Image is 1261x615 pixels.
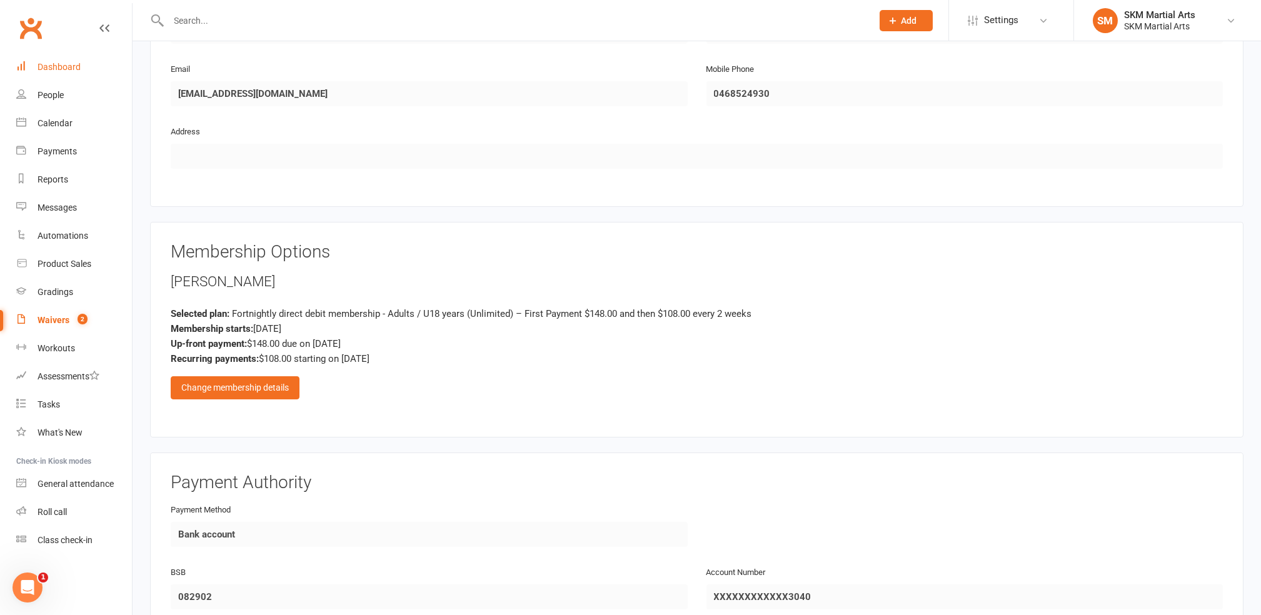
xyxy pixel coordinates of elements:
[984,6,1018,34] span: Settings
[171,504,231,517] label: Payment Method
[38,174,68,184] div: Reports
[38,231,88,241] div: Automations
[38,535,93,545] div: Class check-in
[16,81,132,109] a: People
[16,391,132,419] a: Tasks
[16,362,132,391] a: Assessments
[38,572,48,582] span: 1
[16,334,132,362] a: Workouts
[38,259,91,269] div: Product Sales
[38,315,69,325] div: Waivers
[16,278,132,306] a: Gradings
[16,53,132,81] a: Dashboard
[171,242,1223,262] h3: Membership Options
[1124,21,1195,32] div: SKM Martial Arts
[706,63,755,76] label: Mobile Phone
[78,314,88,324] span: 2
[1093,8,1118,33] div: SM
[171,63,190,76] label: Email
[171,351,1223,366] div: $108.00 starting on [DATE]
[38,90,64,100] div: People
[38,507,67,517] div: Roll call
[15,12,46,44] a: Clubworx
[902,16,917,26] span: Add
[232,308,751,319] span: Fortnightly direct debit membership - Adults / U18 years (Unlimited) – First Payment $148.00 and ...
[171,336,1223,351] div: $148.00 due on [DATE]
[16,137,132,166] a: Payments
[38,287,73,297] div: Gradings
[171,308,229,319] strong: Selected plan:
[1124,9,1195,21] div: SKM Martial Arts
[16,306,132,334] a: Waivers 2
[16,109,132,137] a: Calendar
[880,10,933,31] button: Add
[171,323,253,334] strong: Membership starts:
[16,498,132,526] a: Roll call
[165,12,864,29] input: Search...
[38,146,77,156] div: Payments
[38,479,114,489] div: General attendance
[171,338,247,349] strong: Up-front payment:
[171,321,1223,336] div: [DATE]
[16,419,132,447] a: What's New
[171,272,1223,292] div: [PERSON_NAME]
[171,126,200,139] label: Address
[38,62,81,72] div: Dashboard
[38,118,73,128] div: Calendar
[16,194,132,222] a: Messages
[171,473,1223,492] h3: Payment Authority
[171,566,186,579] label: BSB
[38,399,60,409] div: Tasks
[16,166,132,194] a: Reports
[16,250,132,278] a: Product Sales
[13,572,43,602] iframe: Intercom live chat
[171,353,259,364] strong: Recurring payments:
[706,566,766,579] label: Account Number
[38,202,77,212] div: Messages
[38,427,83,437] div: What's New
[16,222,132,250] a: Automations
[171,376,299,399] div: Change membership details
[38,343,75,353] div: Workouts
[38,371,99,381] div: Assessments
[16,526,132,554] a: Class kiosk mode
[16,470,132,498] a: General attendance kiosk mode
